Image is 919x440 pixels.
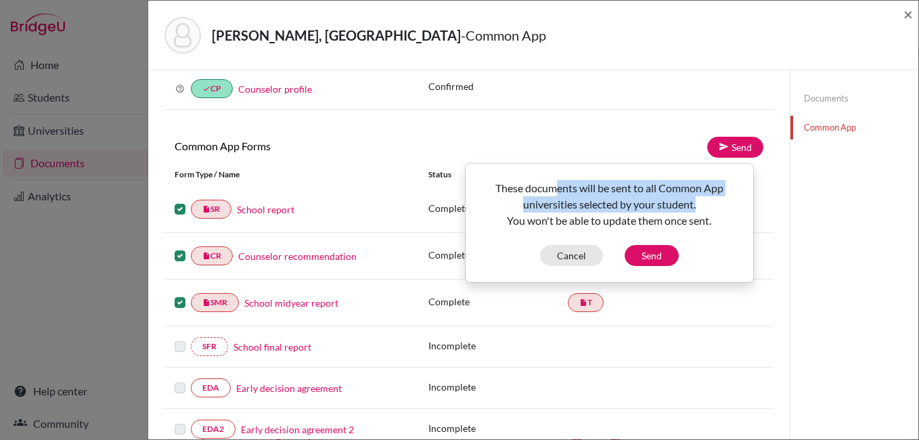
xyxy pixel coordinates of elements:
a: doneCP [191,79,233,98]
strong: [PERSON_NAME], [GEOGRAPHIC_DATA] [212,27,461,43]
p: Incomplete [428,421,568,435]
a: insert_drive_fileT [568,293,604,312]
p: Complete [428,248,568,262]
p: These documents will be sent to all Common App universities selected by your student. You won't b... [476,180,742,229]
span: × [903,4,913,24]
div: Send [465,163,754,283]
a: EDA2 [191,420,236,439]
a: insert_drive_fileSMR [191,293,239,312]
p: Confirmed [428,79,763,93]
a: insert_drive_fileSR [191,200,231,219]
a: Send [707,137,763,158]
span: - Common App [461,27,546,43]
a: School midyear report [244,296,338,310]
button: Cancel [540,245,603,266]
a: Documents [790,87,918,110]
a: Common App [790,116,918,139]
p: Incomplete [428,338,568,353]
a: Counselor recommendation [238,249,357,263]
a: EDA [191,378,231,397]
p: Complete [428,201,568,215]
a: School final report [233,340,311,354]
div: Status [428,169,568,181]
a: SFR [191,337,228,356]
p: Complete [428,294,568,309]
a: Counselor profile [238,83,312,95]
i: insert_drive_file [202,299,210,307]
i: insert_drive_file [202,205,210,213]
div: Form Type / Name [164,169,418,181]
i: insert_drive_file [202,252,210,260]
a: School report [237,202,294,217]
i: done [202,85,210,93]
a: Early decision agreement [236,381,342,395]
button: Send [625,245,679,266]
h6: Common App Forms [164,139,469,152]
a: insert_drive_fileCR [191,246,233,265]
i: insert_drive_file [579,299,587,307]
a: Early decision agreement 2 [241,422,354,437]
p: Incomplete [428,380,568,394]
button: Close [903,6,913,22]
